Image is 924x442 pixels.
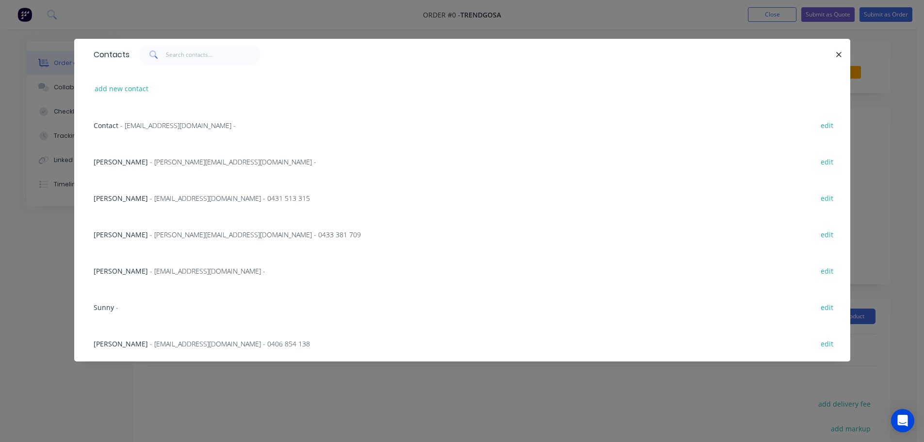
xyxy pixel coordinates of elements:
[150,194,310,203] span: - [EMAIL_ADDRESS][DOMAIN_NAME] - 0431 513 315
[90,82,154,95] button: add new contact
[89,39,130,70] div: Contacts
[120,121,236,130] span: - [EMAIL_ADDRESS][DOMAIN_NAME] -
[150,339,310,348] span: - [EMAIL_ADDRESS][DOMAIN_NAME] - 0406 854 138
[816,300,839,313] button: edit
[94,157,148,166] span: [PERSON_NAME]
[166,45,260,65] input: Search contacts...
[891,409,914,432] div: Open Intercom Messenger
[94,194,148,203] span: [PERSON_NAME]
[816,228,839,241] button: edit
[94,266,148,276] span: [PERSON_NAME]
[94,303,114,312] span: Sunny
[116,303,118,312] span: -
[94,230,148,239] span: [PERSON_NAME]
[150,157,316,166] span: - [PERSON_NAME][EMAIL_ADDRESS][DOMAIN_NAME] -
[816,337,839,350] button: edit
[816,191,839,204] button: edit
[150,266,265,276] span: - [EMAIL_ADDRESS][DOMAIN_NAME] -
[94,121,118,130] span: Contact
[816,264,839,277] button: edit
[816,118,839,131] button: edit
[816,155,839,168] button: edit
[94,339,148,348] span: [PERSON_NAME]
[150,230,361,239] span: - [PERSON_NAME][EMAIL_ADDRESS][DOMAIN_NAME] - 0433 381 709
